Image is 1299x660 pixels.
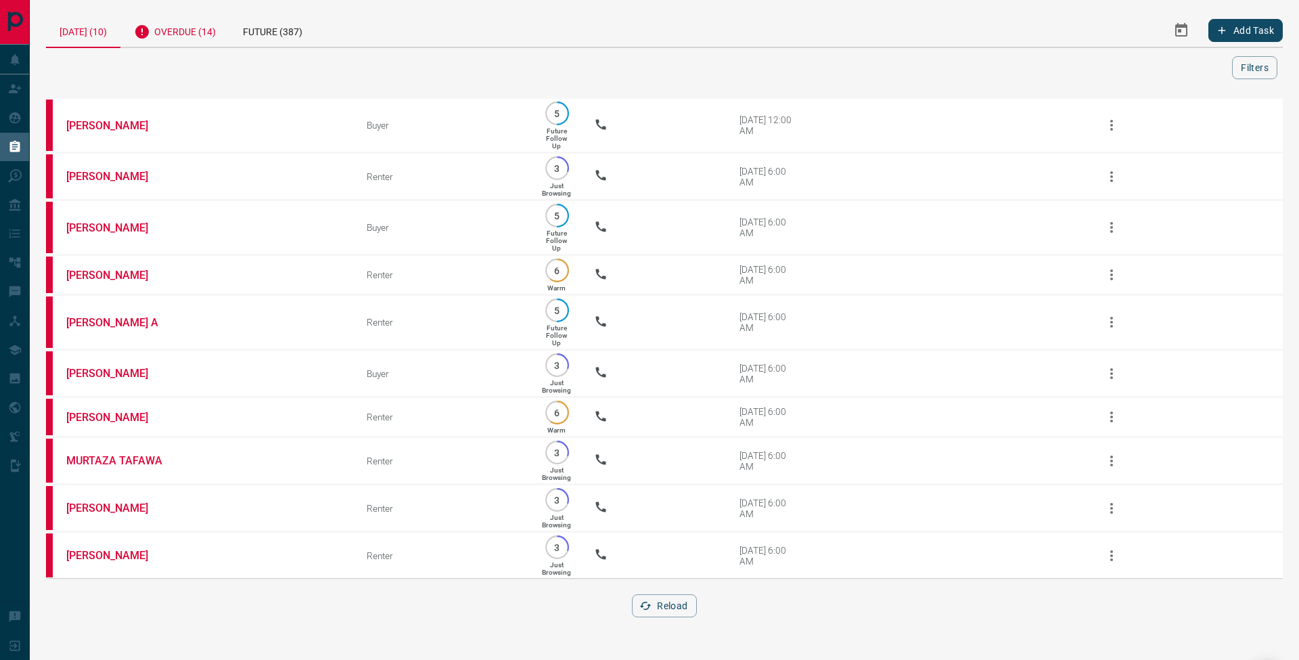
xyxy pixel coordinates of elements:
div: Buyer [367,368,520,379]
a: [PERSON_NAME] [66,411,168,424]
div: Renter [367,269,520,280]
p: Future Follow Up [546,127,567,150]
div: [DATE] 6:00 AM [739,545,797,567]
div: [DATE] 6:00 AM [739,264,797,286]
p: Just Browsing [542,182,571,197]
p: Just Browsing [542,514,571,529]
div: Overdue (14) [120,14,229,47]
div: Renter [367,503,520,514]
p: Just Browsing [542,379,571,394]
div: [DATE] (10) [46,14,120,48]
div: property.ca [46,399,53,435]
div: property.ca [46,154,53,198]
div: Renter [367,550,520,561]
div: property.ca [46,202,53,253]
p: 3 [552,447,562,458]
div: Buyer [367,120,520,131]
div: property.ca [46,296,53,348]
a: [PERSON_NAME] A [66,316,168,329]
a: [PERSON_NAME] [66,269,168,282]
div: [DATE] 6:00 AM [739,498,797,519]
p: 6 [552,408,562,418]
button: Filters [1232,56,1277,79]
p: Warm [547,284,566,292]
button: Reload [632,594,696,617]
div: Renter [367,317,520,328]
div: Renter [367,456,520,466]
p: Just Browsing [542,561,571,576]
div: [DATE] 6:00 AM [739,311,797,333]
a: [PERSON_NAME] [66,502,168,514]
div: property.ca [46,439,53,483]
p: Future Follow Up [546,324,567,347]
div: Renter [367,412,520,422]
p: 5 [552,211,562,221]
button: Add Task [1208,19,1283,42]
p: 3 [552,495,562,505]
div: [DATE] 6:00 AM [739,450,797,472]
div: Buyer [367,222,520,233]
div: property.ca [46,100,53,151]
div: property.ca [46,351,53,395]
p: Future Follow Up [546,229,567,252]
p: 3 [552,360,562,370]
a: [PERSON_NAME] [66,549,168,562]
div: Renter [367,171,520,182]
a: [PERSON_NAME] [66,170,168,183]
a: MURTAZA TAFAWA [66,454,168,467]
div: property.ca [46,486,53,530]
div: [DATE] 6:00 AM [739,406,797,428]
div: [DATE] 6:00 AM [739,217,797,238]
div: property.ca [46,533,53,577]
p: 3 [552,163,562,173]
a: [PERSON_NAME] [66,119,168,132]
p: 5 [552,108,562,118]
p: 3 [552,542,562,552]
div: [DATE] 12:00 AM [739,114,797,136]
a: [PERSON_NAME] [66,367,168,380]
div: property.ca [46,257,53,293]
p: 5 [552,305,562,315]
div: [DATE] 6:00 AM [739,166,797,188]
p: Just Browsing [542,466,571,481]
p: 6 [552,265,562,276]
p: Warm [547,426,566,434]
div: [DATE] 6:00 AM [739,363,797,384]
button: Select Date Range [1165,14,1198,47]
div: Future (387) [229,14,316,47]
a: [PERSON_NAME] [66,221,168,234]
